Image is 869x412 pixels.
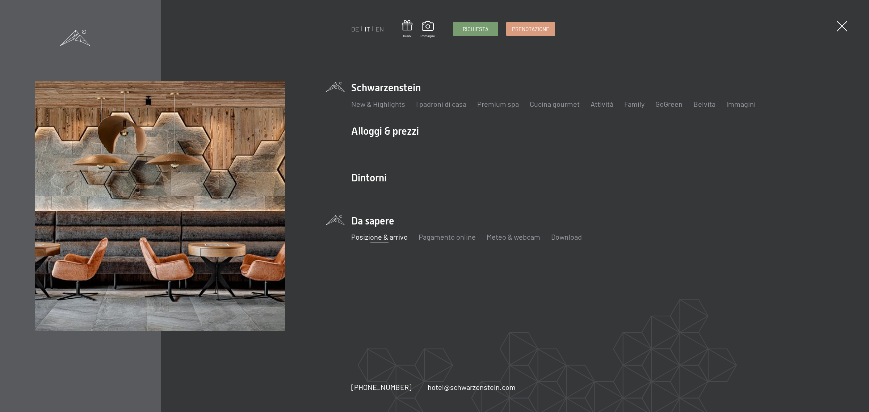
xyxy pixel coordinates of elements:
[351,25,359,33] a: DE
[416,100,466,108] a: I padroni di casa
[35,81,285,331] img: [Translate to Italienisch:]
[487,232,540,241] a: Meteo & webcam
[420,33,435,38] span: Immagini
[419,232,476,241] a: Pagamento online
[655,100,683,108] a: GoGreen
[693,100,715,108] a: Belvita
[624,100,645,108] a: Family
[477,100,519,108] a: Premium spa
[453,22,498,36] a: Richiesta
[420,21,435,38] a: Immagini
[551,232,582,241] a: Download
[463,25,488,33] span: Richiesta
[507,22,555,36] a: Prenotazione
[351,100,405,108] a: New & Highlights
[351,232,408,241] a: Posizione & arrivo
[402,33,412,38] span: Buoni
[365,25,370,33] a: IT
[591,100,613,108] a: Attività
[402,20,412,38] a: Buoni
[351,383,412,391] span: [PHONE_NUMBER]
[530,100,580,108] a: Cucina gourmet
[428,382,516,392] a: hotel@schwarzenstein.com
[726,100,756,108] a: Immagini
[351,382,412,392] a: [PHONE_NUMBER]
[375,25,384,33] a: EN
[512,25,549,33] span: Prenotazione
